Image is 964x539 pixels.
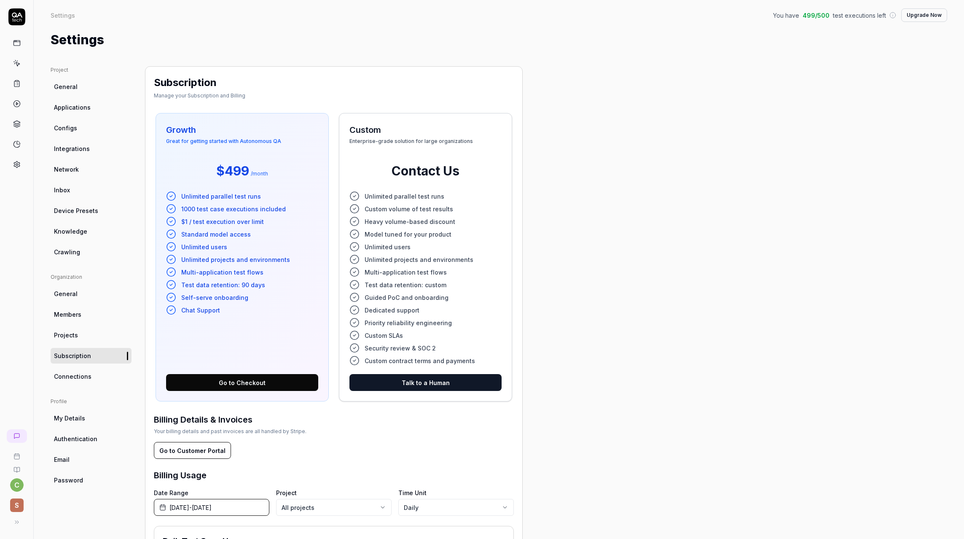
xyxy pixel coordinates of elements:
h3: Billing Details & Invoices [154,413,306,426]
a: Crawling [51,244,132,260]
span: Members [54,310,81,319]
span: Custom volume of test results [365,205,453,213]
span: Projects [54,331,78,340]
span: Custom contract terms and payments [365,356,475,365]
span: Custom SLAs [365,331,403,340]
span: Configs [54,124,77,132]
span: test executions left [833,11,886,20]
div: Your billing details and past invoices are all handled by Stripe. [154,428,306,435]
div: Manage your Subscription and Billing [154,92,245,100]
a: Connections [51,369,132,384]
div: Organization [51,273,132,281]
span: 1000 test case executions included [181,205,286,213]
span: Priority reliability engineering [365,318,452,327]
span: Contact Us [392,162,459,181]
a: Projects [51,327,132,343]
span: Heavy volume-based discount [365,217,455,226]
span: Guided PoC and onboarding [365,293,448,302]
span: Crawling [54,248,80,256]
span: Authentication [54,434,97,443]
button: S [3,492,30,514]
span: / [251,170,252,177]
div: Profile [51,398,132,405]
a: Subscription [51,348,132,364]
span: Enterprise-grade solution for large organizations [349,139,502,151]
span: Chat Support [181,306,220,315]
a: Configs [51,120,132,136]
a: Book a call with us [3,446,30,460]
button: c [10,478,24,492]
span: My Details [54,414,85,423]
button: Talk to a Human [349,374,502,391]
span: You have [773,11,799,20]
a: Documentation [3,460,30,473]
span: Great for getting started with Autonomous QA [166,139,318,151]
span: S [10,499,24,512]
div: Settings [51,11,75,19]
a: New conversation [7,429,27,443]
span: Security review & SOC 2 [365,344,436,353]
span: Unlimited users [181,243,227,251]
button: [DATE]-[DATE] [154,499,269,516]
a: Network [51,162,132,177]
span: $1 / test execution over limit [181,217,264,226]
span: 499 / 500 [803,11,830,20]
a: My Details [51,410,132,426]
span: General [54,82,78,91]
span: Self-serve onboarding [181,293,248,302]
a: Password [51,472,132,488]
a: Inbox [51,182,132,198]
h3: Custom [349,124,502,136]
span: Connections [54,372,91,381]
span: Device Presets [54,206,98,215]
a: Email [51,452,132,467]
span: Subscription [54,351,91,360]
span: Dedicated support [365,306,419,315]
span: Password [54,476,83,485]
span: Unlimited parallel test runs [181,192,261,201]
h2: Subscription [154,75,217,90]
span: Test data retention: custom [365,280,446,289]
h3: Billing Usage [154,469,207,482]
span: Unlimited projects and environments [365,255,473,264]
a: Integrations [51,141,132,156]
span: Multi-application test flows [181,268,263,277]
span: Email [54,455,70,464]
span: Multi-application test flows [365,268,447,277]
span: Unlimited users [365,243,411,251]
h1: Settings [51,30,104,49]
span: Applications [54,103,91,112]
a: Authentication [51,431,132,447]
a: Device Presets [51,203,132,218]
h3: Growth [166,124,318,136]
label: Project [276,488,392,497]
a: General [51,79,132,94]
span: Integrations [54,144,90,153]
span: Inbox [54,186,70,194]
span: General [54,289,78,298]
span: Network [54,165,79,174]
button: Go to Checkout [166,374,318,391]
span: month [252,170,268,177]
label: Date Range [154,488,269,497]
span: Standard model access [181,230,251,239]
span: Model tuned for your product [365,230,451,239]
span: Test data retention: 90 days [181,280,265,289]
div: Project [51,66,132,74]
a: Members [51,307,132,322]
span: [DATE] - [DATE] [169,503,212,512]
span: Knowledge [54,227,87,236]
a: Applications [51,100,132,115]
button: Upgrade Now [901,8,947,22]
a: Talk to a Human [349,378,502,387]
button: Go to Customer Portal [154,442,231,459]
span: $499 [216,162,249,181]
span: Unlimited parallel test runs [365,192,444,201]
span: Unlimited projects and environments [181,255,290,264]
a: General [51,286,132,302]
label: Time Unit [398,488,514,497]
a: Knowledge [51,224,132,239]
